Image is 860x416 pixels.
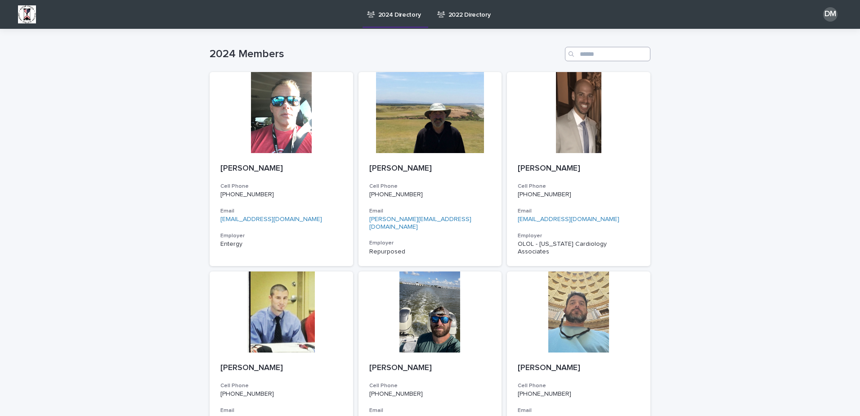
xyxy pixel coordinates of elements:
[518,164,640,174] p: [PERSON_NAME]
[565,47,650,61] input: Search
[220,216,322,222] a: [EMAIL_ADDRESS][DOMAIN_NAME]
[518,382,640,389] h3: Cell Phone
[210,72,353,266] a: [PERSON_NAME]Cell Phone[PHONE_NUMBER]Email[EMAIL_ADDRESS][DOMAIN_NAME]EmployerEntergy
[369,183,491,190] h3: Cell Phone
[518,240,640,256] p: OLOL - [US_STATE] Cardiology Associates
[220,391,274,397] a: [PHONE_NUMBER]
[369,382,491,389] h3: Cell Phone
[220,183,342,190] h3: Cell Phone
[369,363,491,373] p: [PERSON_NAME]
[220,208,342,215] h3: Email
[18,5,36,23] img: BsxibNoaTPe9uU9VL587
[369,407,491,414] h3: Email
[220,191,274,198] a: [PHONE_NUMBER]
[210,48,561,61] h1: 2024 Members
[220,363,342,373] p: [PERSON_NAME]
[369,208,491,215] h3: Email
[823,7,838,22] div: DM
[369,248,491,256] p: Repurposed
[518,363,640,373] p: [PERSON_NAME]
[220,382,342,389] h3: Cell Phone
[369,191,423,198] a: [PHONE_NUMBER]
[518,216,619,222] a: [EMAIL_ADDRESS][DOMAIN_NAME]
[220,240,342,248] p: Entergy
[220,232,342,240] h3: Employer
[369,391,423,397] a: [PHONE_NUMBER]
[518,391,571,397] a: [PHONE_NUMBER]
[358,72,502,266] a: [PERSON_NAME]Cell Phone[PHONE_NUMBER]Email[PERSON_NAME][EMAIL_ADDRESS][DOMAIN_NAME]EmployerRepurp...
[369,240,491,247] h3: Employer
[518,191,571,198] a: [PHONE_NUMBER]
[220,407,342,414] h3: Email
[369,164,491,174] p: [PERSON_NAME]
[518,208,640,215] h3: Email
[518,183,640,190] h3: Cell Phone
[518,232,640,240] h3: Employer
[369,216,471,230] a: [PERSON_NAME][EMAIL_ADDRESS][DOMAIN_NAME]
[518,407,640,414] h3: Email
[507,72,650,266] a: [PERSON_NAME]Cell Phone[PHONE_NUMBER]Email[EMAIL_ADDRESS][DOMAIN_NAME]EmployerOLOL - [US_STATE] C...
[220,164,342,174] p: [PERSON_NAME]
